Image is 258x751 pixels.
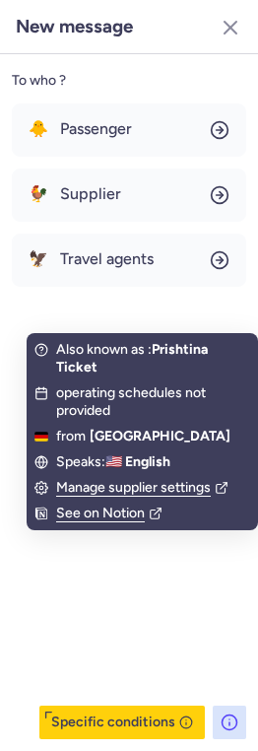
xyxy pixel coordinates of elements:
p: Speaks: [56,453,170,471]
div: from [56,428,230,445]
span: Travel agents [60,250,154,268]
span: Passenger [60,120,132,138]
p: Also known as : [56,341,250,376]
span: 🐓 [29,185,48,203]
b: 🇺🇸 English [105,453,170,470]
div: See on Notion [56,505,162,522]
span: 🐥 [29,120,48,138]
button: 🐓Supplier [12,169,246,222]
b: [GEOGRAPHIC_DATA] [90,428,230,445]
span: To who ? [12,66,66,96]
button: 🦅Travel agents [12,234,246,287]
button: See on Notion [34,505,162,522]
button: Specific conditions [39,706,205,739]
h3: New message [16,16,133,37]
div: Manage supplier settings [56,479,228,497]
button: Manage supplier settings [34,479,228,497]
button: 🐥Passenger [12,103,246,157]
b: Prishtina Ticket [56,341,208,375]
span: 🦅 [29,250,48,268]
p: operating schedules not provided [56,384,250,420]
span: Supplier [60,185,121,203]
